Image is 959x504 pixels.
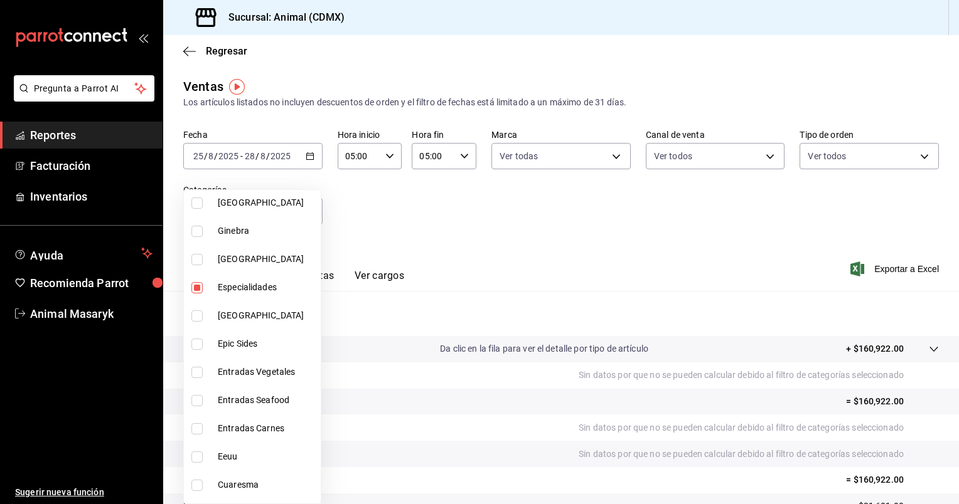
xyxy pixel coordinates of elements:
[218,394,316,407] span: Entradas Seafood
[218,422,316,435] span: Entradas Carnes
[218,337,316,350] span: Epic Sides
[218,365,316,379] span: Entradas Vegetales
[229,79,245,95] img: Tooltip marker
[218,253,316,266] span: [GEOGRAPHIC_DATA]
[218,309,316,322] span: [GEOGRAPHIC_DATA]
[218,224,316,238] span: Ginebra
[218,450,316,463] span: Eeuu
[218,196,316,209] span: [GEOGRAPHIC_DATA]
[218,281,316,294] span: Especialidades
[218,478,316,491] span: Cuaresma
